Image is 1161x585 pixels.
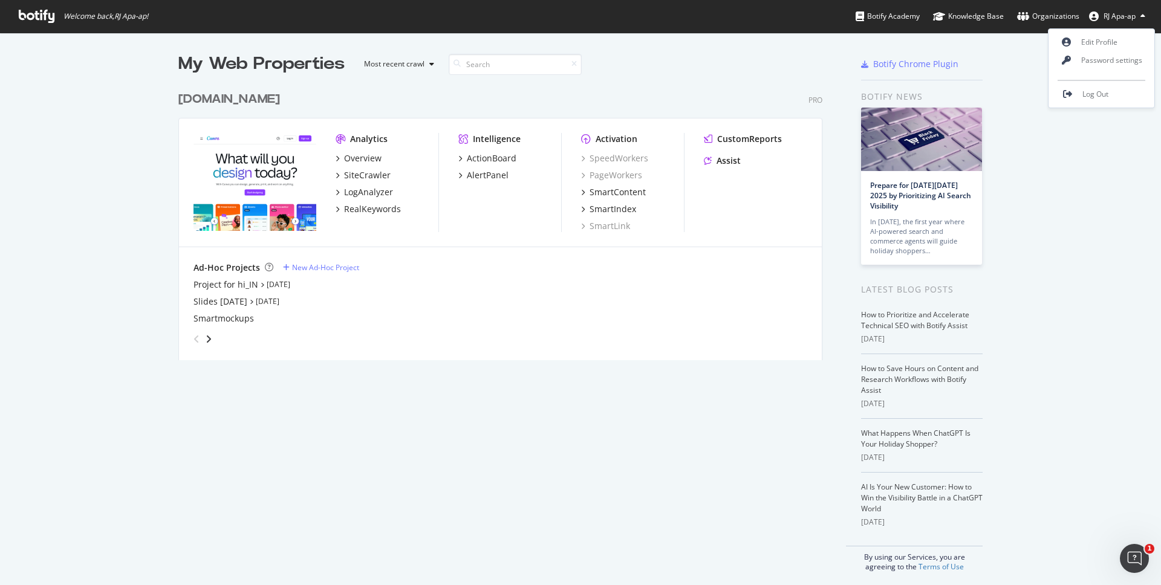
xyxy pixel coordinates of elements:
[861,363,978,395] a: How to Save Hours on Content and Research Workflows with Botify Assist
[1104,11,1136,21] span: RJ Apa-ap
[861,334,983,344] div: [DATE]
[193,262,260,274] div: Ad-Hoc Projects
[344,152,382,164] div: Overview
[856,10,920,22] div: Botify Academy
[808,95,822,105] div: Pro
[267,279,290,289] a: [DATE]
[861,108,982,171] img: Prepare for Black Friday 2025 by Prioritizing AI Search Visibility
[1049,51,1154,69] a: Password settings
[919,561,964,572] a: Terms of Use
[292,262,359,273] div: New Ad-Hoc Project
[717,133,782,145] div: CustomReports
[336,152,382,164] a: Overview
[581,152,648,164] a: SpeedWorkers
[344,169,391,181] div: SiteCrawler
[717,155,741,167] div: Assist
[846,546,983,572] div: By using our Services, you are agreeing to the
[283,262,359,273] a: New Ad-Hoc Project
[204,333,213,345] div: angle-right
[581,169,642,181] a: PageWorkers
[467,152,516,164] div: ActionBoard
[344,203,401,215] div: RealKeywords
[596,133,637,145] div: Activation
[873,58,958,70] div: Botify Chrome Plugin
[870,217,973,256] div: In [DATE], the first year where AI-powered search and commerce agents will guide holiday shoppers…
[870,180,971,211] a: Prepare for [DATE][DATE] 2025 by Prioritizing AI Search Visibility
[581,220,630,232] a: SmartLink
[704,155,741,167] a: Assist
[861,428,971,449] a: What Happens When ChatGPT Is Your Holiday Shopper?
[336,203,401,215] a: RealKeywords
[364,60,424,68] div: Most recent crawl
[178,52,345,76] div: My Web Properties
[458,169,509,181] a: AlertPanel
[1049,33,1154,51] a: Edit Profile
[1049,85,1154,103] a: Log Out
[354,54,439,74] button: Most recent crawl
[178,91,280,108] div: [DOMAIN_NAME]
[861,482,983,514] a: AI Is Your New Customer: How to Win the Visibility Battle in a ChatGPT World
[449,54,582,75] input: Search
[861,283,983,296] div: Latest Blog Posts
[336,169,391,181] a: SiteCrawler
[1145,544,1154,554] span: 1
[581,203,636,215] a: SmartIndex
[590,186,646,198] div: SmartContent
[193,279,258,291] a: Project for hi_IN
[336,186,393,198] a: LogAnalyzer
[178,91,285,108] a: [DOMAIN_NAME]
[861,90,983,103] div: Botify news
[256,296,279,306] a: [DATE]
[590,203,636,215] div: SmartIndex
[473,133,521,145] div: Intelligence
[704,133,782,145] a: CustomReports
[63,11,148,21] span: Welcome back, RJ Apa-ap !
[1082,89,1108,99] span: Log Out
[1079,7,1155,26] button: RJ Apa-ap
[1017,10,1079,22] div: Organizations
[350,133,388,145] div: Analytics
[178,76,832,360] div: grid
[861,398,983,409] div: [DATE]
[344,186,393,198] div: LogAnalyzer
[581,186,646,198] a: SmartContent
[458,152,516,164] a: ActionBoard
[467,169,509,181] div: AlertPanel
[193,312,254,325] a: Smartmockups
[1120,544,1149,573] iframe: Intercom live chat
[861,58,958,70] a: Botify Chrome Plugin
[861,309,969,331] a: How to Prioritize and Accelerate Technical SEO with Botify Assist
[189,329,204,349] div: angle-left
[861,517,983,528] div: [DATE]
[861,452,983,463] div: [DATE]
[933,10,1004,22] div: Knowledge Base
[193,133,316,231] img: canva.com
[193,296,247,308] a: Slides [DATE]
